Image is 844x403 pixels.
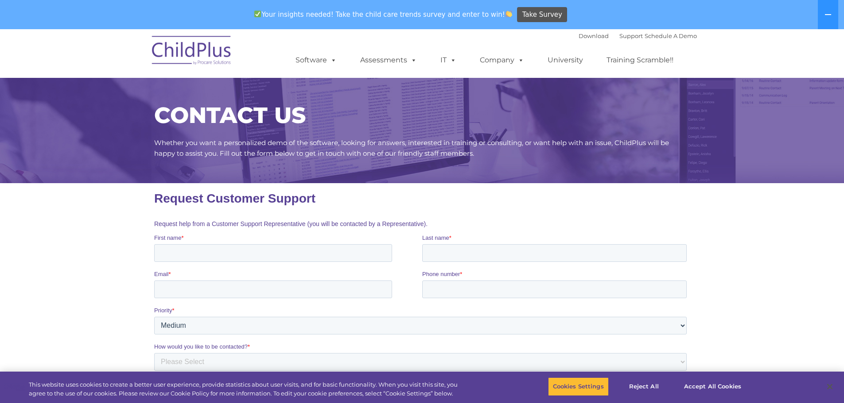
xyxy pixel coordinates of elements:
[287,51,346,69] a: Software
[820,377,840,396] button: Close
[579,32,609,39] a: Download
[351,51,426,69] a: Assessments
[616,377,672,396] button: Reject All
[148,30,236,74] img: ChildPlus by Procare Solutions
[598,51,682,69] a: Training Scramble!!
[579,32,697,39] font: |
[154,138,669,157] span: Whether you want a personalized demo of the software, looking for answers, interested in training...
[619,32,643,39] a: Support
[471,51,533,69] a: Company
[522,7,562,23] span: Take Survey
[154,102,306,129] span: CONTACT US
[679,377,746,396] button: Accept All Cookies
[29,380,464,398] div: This website uses cookies to create a better user experience, provide statistics about user visit...
[645,32,697,39] a: Schedule A Demo
[432,51,465,69] a: IT
[517,7,567,23] a: Take Survey
[548,377,609,396] button: Cookies Settings
[539,51,592,69] a: University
